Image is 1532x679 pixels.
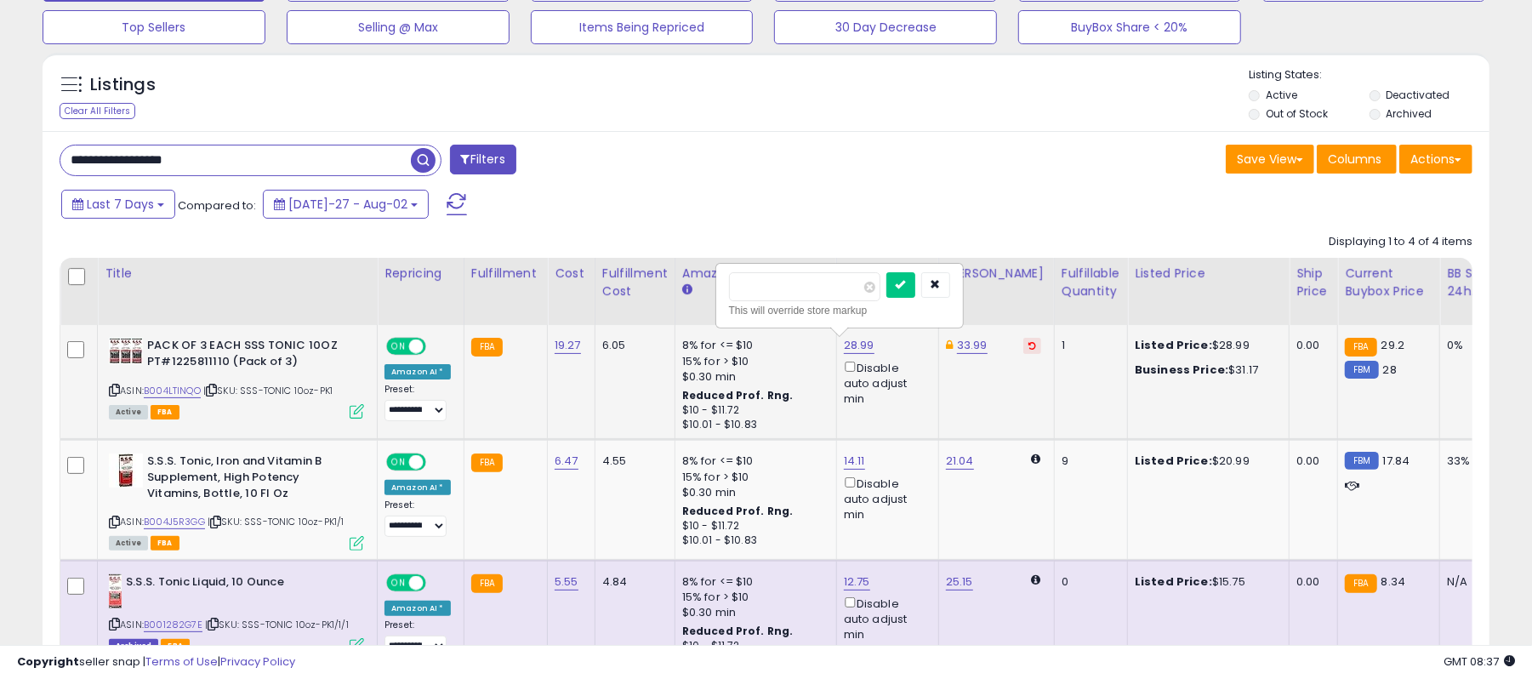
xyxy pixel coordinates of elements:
[682,265,829,282] div: Amazon Fees
[682,590,823,605] div: 15% for > $10
[1444,653,1515,670] span: 2025-08-10 08:37 GMT
[1135,574,1276,590] div: $15.75
[1399,145,1472,174] button: Actions
[1381,337,1405,353] span: 29.2
[682,533,823,548] div: $10.01 - $10.83
[844,358,925,408] div: Disable auto adjust min
[384,480,451,495] div: Amazon AI *
[1387,88,1450,102] label: Deactivated
[109,536,148,551] span: All listings currently available for purchase on Amazon
[1328,151,1381,168] span: Columns
[682,605,823,620] div: $0.30 min
[555,453,578,470] a: 6.47
[126,574,333,595] b: S.S.S. Tonic Liquid, 10 Ounce
[424,575,451,590] span: OFF
[1296,265,1330,300] div: Ship Price
[602,454,662,469] div: 4.55
[682,403,823,418] div: $10 - $11.72
[144,618,202,632] a: B001282G7E
[263,190,429,219] button: [DATE]-27 - Aug-02
[151,405,179,419] span: FBA
[946,453,974,470] a: 21.04
[682,470,823,485] div: 15% for > $10
[388,455,409,470] span: ON
[220,653,295,670] a: Privacy Policy
[424,339,451,354] span: OFF
[1387,106,1432,121] label: Archived
[774,10,997,44] button: 30 Day Decrease
[151,536,179,551] span: FBA
[1345,265,1432,300] div: Current Buybox Price
[602,265,668,300] div: Fulfillment Cost
[1062,338,1114,353] div: 1
[471,454,503,472] small: FBA
[105,265,370,282] div: Title
[109,574,364,652] div: ASIN:
[109,454,364,548] div: ASIN:
[1135,573,1212,590] b: Listed Price:
[1381,573,1406,590] span: 8.34
[471,265,540,282] div: Fulfillment
[1135,453,1212,469] b: Listed Price:
[844,594,925,643] div: Disable auto adjust min
[729,302,950,319] div: This will override store markup
[1062,574,1114,590] div: 0
[682,388,794,402] b: Reduced Prof. Rng.
[1249,67,1489,83] p: Listing States:
[682,338,823,353] div: 8% for <= $10
[1135,265,1282,282] div: Listed Price
[844,474,925,523] div: Disable auto adjust min
[109,405,148,419] span: All listings currently available for purchase on Amazon
[946,265,1047,282] div: [PERSON_NAME]
[1296,338,1324,353] div: 0.00
[946,573,973,591] a: 25.15
[1135,362,1276,378] div: $31.17
[388,339,409,354] span: ON
[555,573,578,591] a: 5.55
[90,73,156,97] h5: Listings
[1062,454,1114,469] div: 9
[87,196,154,213] span: Last 7 Days
[287,10,510,44] button: Selling @ Max
[1447,574,1503,590] div: N/A
[555,337,581,354] a: 19.27
[17,654,295,670] div: seller snap | |
[1135,454,1276,469] div: $20.99
[471,574,503,593] small: FBA
[109,338,143,364] img: 51qwJoh5w4L._SL40_.jpg
[61,190,175,219] button: Last 7 Days
[145,653,218,670] a: Terms of Use
[388,575,409,590] span: ON
[682,504,794,518] b: Reduced Prof. Rng.
[384,364,451,379] div: Amazon AI *
[555,265,588,282] div: Cost
[1296,454,1324,469] div: 0.00
[60,103,135,119] div: Clear All Filters
[147,338,354,374] b: PACK OF 3 EACH SSS TONIC 10OZ PT#1225811110 (Pack of 3)
[109,574,122,608] img: 51i7pD41rxL._SL40_.jpg
[144,384,201,398] a: B004LTINQO
[844,573,870,591] a: 12.75
[1317,145,1397,174] button: Columns
[1226,145,1314,174] button: Save View
[1345,452,1378,470] small: FBM
[384,265,457,282] div: Repricing
[682,354,823,369] div: 15% for > $10
[1062,265,1120,300] div: Fulfillable Quantity
[109,338,364,417] div: ASIN:
[1447,265,1509,300] div: BB Share 24h.
[1447,454,1503,469] div: 33%
[844,453,865,470] a: 14.11
[1296,574,1324,590] div: 0.00
[682,574,823,590] div: 8% for <= $10
[1135,337,1212,353] b: Listed Price:
[43,10,265,44] button: Top Sellers
[1383,453,1410,469] span: 17.84
[602,338,662,353] div: 6.05
[288,196,407,213] span: [DATE]-27 - Aug-02
[682,454,823,469] div: 8% for <= $10
[682,418,823,432] div: $10.01 - $10.83
[17,653,79,670] strong: Copyright
[1135,338,1276,353] div: $28.99
[531,10,754,44] button: Items Being Repriced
